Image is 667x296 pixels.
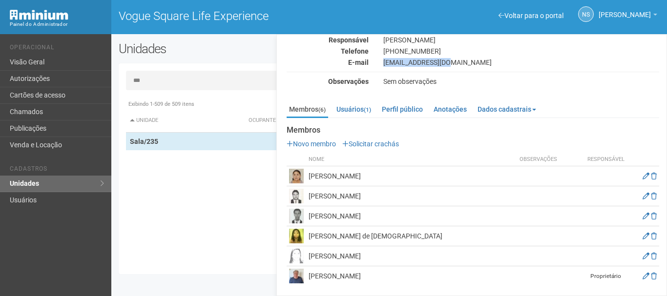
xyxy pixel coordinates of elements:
[287,140,336,148] a: Novo membro
[287,102,328,118] a: Membros(6)
[651,212,657,220] a: Excluir membro
[651,192,657,200] a: Excluir membro
[334,102,374,117] a: Usuários(1)
[643,172,649,180] a: Editar membro
[364,106,371,113] small: (1)
[342,140,399,148] a: Solicitar crachás
[578,6,594,22] a: NS
[582,153,630,166] th: Responsável
[643,212,649,220] a: Editar membro
[279,47,376,56] div: Telefone
[643,232,649,240] a: Editar membro
[287,126,659,135] strong: Membros
[376,47,667,56] div: [PHONE_NUMBER]
[10,10,68,20] img: Minium
[289,229,304,243] img: user.png
[289,269,304,283] img: user.png
[245,109,463,133] th: Ocupante: activate to sort column ascending
[643,272,649,280] a: Editar membro
[279,58,376,67] div: E-mail
[431,102,469,117] a: Anotações
[651,232,657,240] a: Excluir membro
[306,206,517,226] td: [PERSON_NAME]
[279,77,376,86] div: Observações
[499,12,563,20] a: Voltar para o portal
[306,166,517,186] td: [PERSON_NAME]
[599,1,651,19] span: Nicolle Silva
[306,186,517,206] td: [PERSON_NAME]
[10,165,104,176] li: Cadastros
[376,77,667,86] div: Sem observações
[126,100,652,109] div: Exibindo 1-509 de 509 itens
[643,252,649,260] a: Editar membro
[318,106,326,113] small: (6)
[10,20,104,29] div: Painel do Administrador
[10,44,104,54] li: Operacional
[643,192,649,200] a: Editar membro
[517,153,582,166] th: Observações
[379,102,425,117] a: Perfil público
[126,109,245,133] th: Unidade: activate to sort column descending
[279,36,376,44] div: Responsável
[289,249,304,263] img: user.png
[119,41,335,56] h2: Unidades
[289,189,304,203] img: user.png
[289,169,304,183] img: user.png
[376,58,667,67] div: [EMAIL_ADDRESS][DOMAIN_NAME]
[306,266,517,286] td: [PERSON_NAME]
[130,138,158,145] strong: Sala/235
[651,172,657,180] a: Excluir membro
[582,266,630,286] td: Proprietário
[376,36,667,44] div: [PERSON_NAME]
[306,153,517,166] th: Nome
[651,252,657,260] a: Excluir membro
[289,209,304,223] img: user.png
[599,12,657,20] a: [PERSON_NAME]
[119,10,382,22] h1: Vogue Square Life Experience
[306,226,517,246] td: [PERSON_NAME] de [DEMOGRAPHIC_DATA]
[475,102,539,117] a: Dados cadastrais
[306,246,517,266] td: [PERSON_NAME]
[651,272,657,280] a: Excluir membro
